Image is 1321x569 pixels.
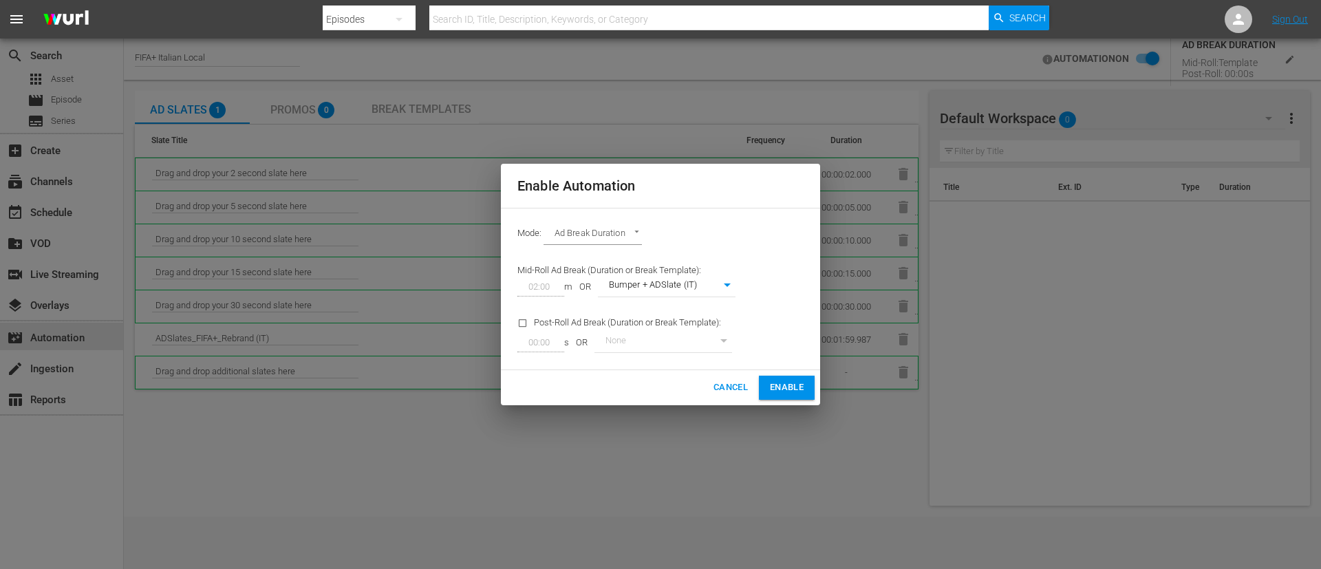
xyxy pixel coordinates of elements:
button: Cancel [708,376,753,400]
div: None [594,332,732,352]
span: OR [572,281,598,294]
div: Post-Roll Ad Break (Duration or Break Template): [509,305,744,361]
img: ans4CAIJ8jUAAAAAAAAAAAAAAAAAAAAAAAAgQb4GAAAAAAAAAAAAAAAAAAAAAAAAJMjXAAAAAAAAAAAAAAAAAAAAAAAAgAT5G... [33,3,99,36]
span: Mid-Roll Ad Break (Duration or Break Template): [517,264,701,275]
span: menu [8,11,25,28]
div: Mode: [509,217,812,253]
button: Enable [759,376,815,400]
span: Search [1009,6,1046,30]
a: Sign Out [1272,14,1308,25]
span: OR [569,336,594,350]
div: Ad Break Duration [544,225,642,244]
span: Cancel [713,380,748,396]
h2: Enable Automation [517,175,804,197]
span: m [564,281,572,294]
div: Bumper + ADSlate (IT) [598,277,735,296]
span: Enable [770,380,804,396]
span: s [564,336,569,350]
